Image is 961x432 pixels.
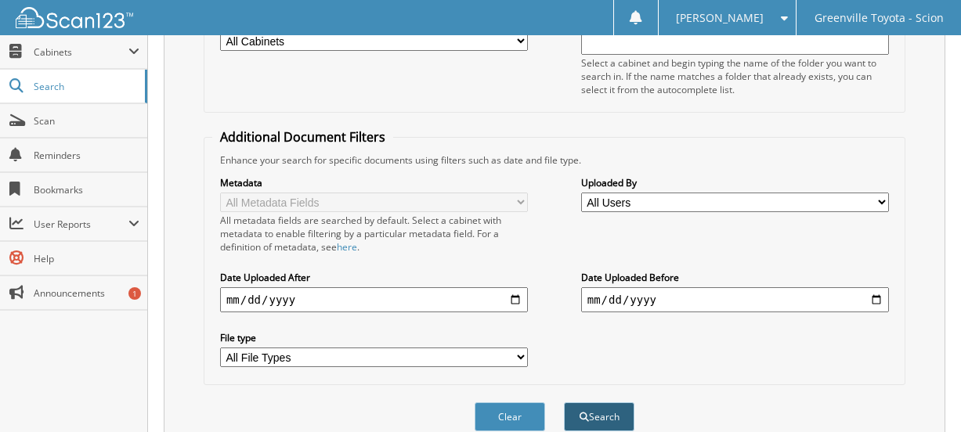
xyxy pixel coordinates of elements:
[676,13,764,23] span: [PERSON_NAME]
[128,287,141,300] div: 1
[475,402,545,431] button: Clear
[581,271,889,284] label: Date Uploaded Before
[220,214,528,254] div: All metadata fields are searched by default. Select a cabinet with metadata to enable filtering b...
[34,114,139,128] span: Scan
[34,252,139,265] span: Help
[220,287,528,312] input: start
[212,153,897,167] div: Enhance your search for specific documents using filters such as date and file type.
[34,149,139,162] span: Reminders
[220,331,528,344] label: File type
[212,128,393,146] legend: Additional Document Filters
[220,176,528,189] label: Metadata
[883,357,961,432] iframe: Chat Widget
[581,56,889,96] div: Select a cabinet and begin typing the name of the folder you want to search in. If the name match...
[337,240,357,254] a: here
[34,183,139,196] span: Bookmarks
[815,13,944,23] span: Greenville Toyota - Scion
[581,176,889,189] label: Uploaded By
[564,402,634,431] button: Search
[581,287,889,312] input: end
[34,80,137,93] span: Search
[16,7,133,28] img: scan123-logo-white.svg
[34,45,128,59] span: Cabinets
[34,218,128,231] span: User Reports
[34,286,139,300] span: Announcements
[220,271,528,284] label: Date Uploaded After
